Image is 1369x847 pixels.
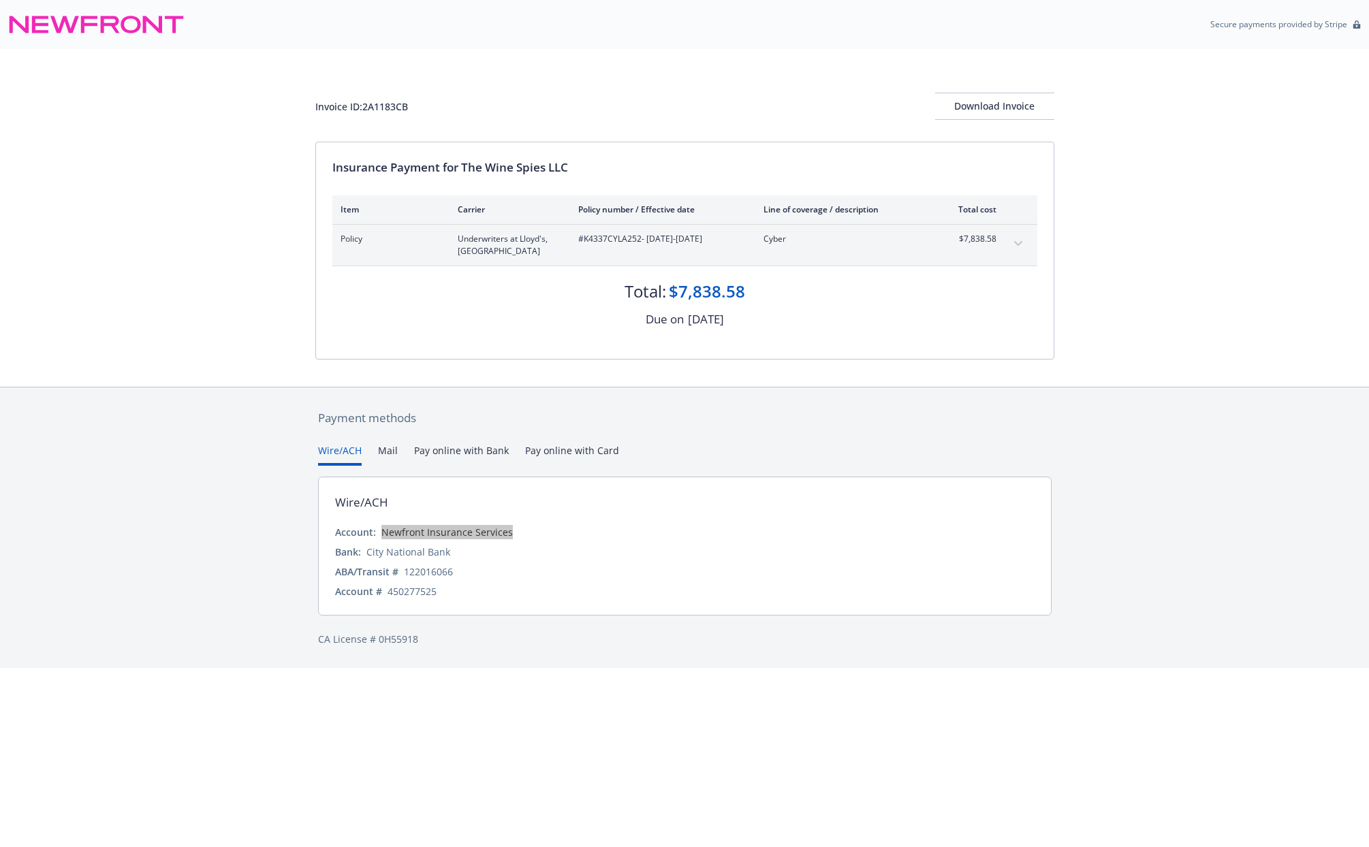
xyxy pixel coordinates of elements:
[378,443,398,466] button: Mail
[381,525,513,539] div: Newfront Insurance Services
[341,233,436,245] span: Policy
[458,233,556,257] span: Underwriters at Lloyd's, [GEOGRAPHIC_DATA]
[318,632,1052,646] div: CA License # 0H55918
[1210,18,1347,30] p: Secure payments provided by Stripe
[318,409,1052,427] div: Payment methods
[1007,233,1029,255] button: expand content
[458,204,556,215] div: Carrier
[764,233,924,245] span: Cyber
[335,525,376,539] div: Account:
[414,443,509,466] button: Pay online with Bank
[335,494,388,511] div: Wire/ACH
[335,545,361,559] div: Bank:
[688,310,724,328] div: [DATE]
[404,564,453,579] div: 122016066
[388,584,437,598] div: 450277525
[669,280,745,303] div: $7,838.58
[366,545,450,559] div: City National Bank
[341,204,436,215] div: Item
[935,93,1054,119] div: Download Invoice
[625,280,666,303] div: Total:
[935,93,1054,120] button: Download Invoice
[525,443,619,466] button: Pay online with Card
[315,99,408,114] div: Invoice ID: 2A1183CB
[332,225,1037,266] div: PolicyUnderwriters at Lloyd's, [GEOGRAPHIC_DATA]#K4337CYLA252- [DATE]-[DATE]Cyber$7,838.58expand ...
[318,443,362,466] button: Wire/ACH
[578,204,742,215] div: Policy number / Effective date
[335,564,398,579] div: ABA/Transit #
[578,233,742,245] span: #K4337CYLA252 - [DATE]-[DATE]
[332,159,1037,176] div: Insurance Payment for The Wine Spies LLC
[945,233,996,245] span: $7,838.58
[335,584,382,598] div: Account #
[764,204,924,215] div: Line of coverage / description
[945,204,996,215] div: Total cost
[646,310,684,328] div: Due on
